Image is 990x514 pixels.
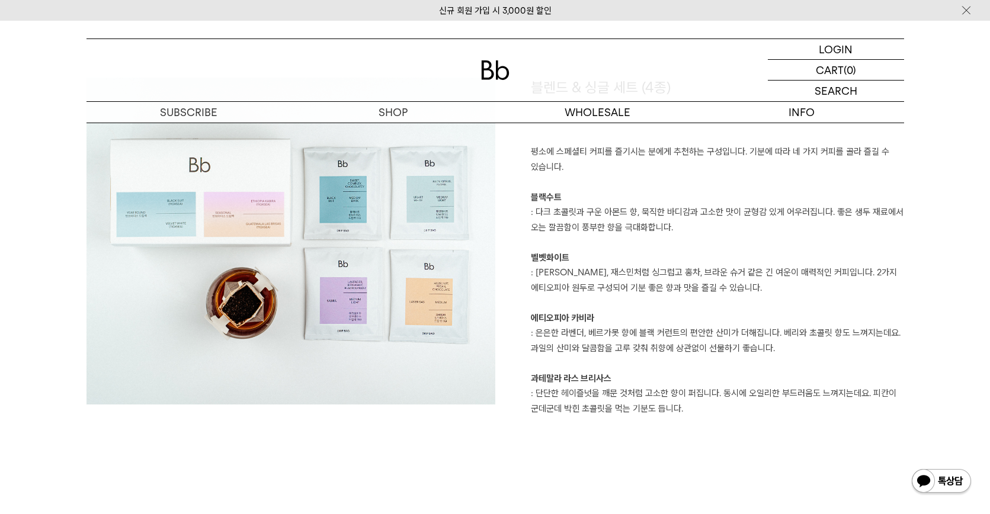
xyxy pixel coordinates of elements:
[531,192,562,203] b: 블랙수트
[911,468,972,496] img: 카카오톡 채널 1:1 채팅 버튼
[86,102,291,123] a: SUBSCRIBE
[531,373,611,384] b: 과테말라 라스 브리사스
[531,313,594,323] b: 에티오피아 카비라
[768,60,904,81] a: CART (0)
[819,39,853,59] p: LOGIN
[439,5,552,16] a: 신규 회원 가입 시 3,000원 할인
[531,252,569,263] b: 벨벳화이트
[768,39,904,60] a: LOGIN
[291,102,495,123] a: SHOP
[700,102,904,123] p: INFO
[495,102,700,123] p: WHOLESALE
[531,144,904,432] p: 평소에 스페셜티 커피를 즐기시는 분에게 추천하는 구성입니다. 기분에 따라 네 가지 커피를 골라 즐길 수 있습니다. : 다크 초콜릿과 구운 아몬드 향, 묵직한 바디감과 고소한 ...
[815,81,857,101] p: SEARCH
[844,60,856,80] p: (0)
[816,60,844,80] p: CART
[481,60,510,80] img: 로고
[86,78,495,404] img: 3b69be4438e7dfa13b2cc2569394cacd_175404.jpg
